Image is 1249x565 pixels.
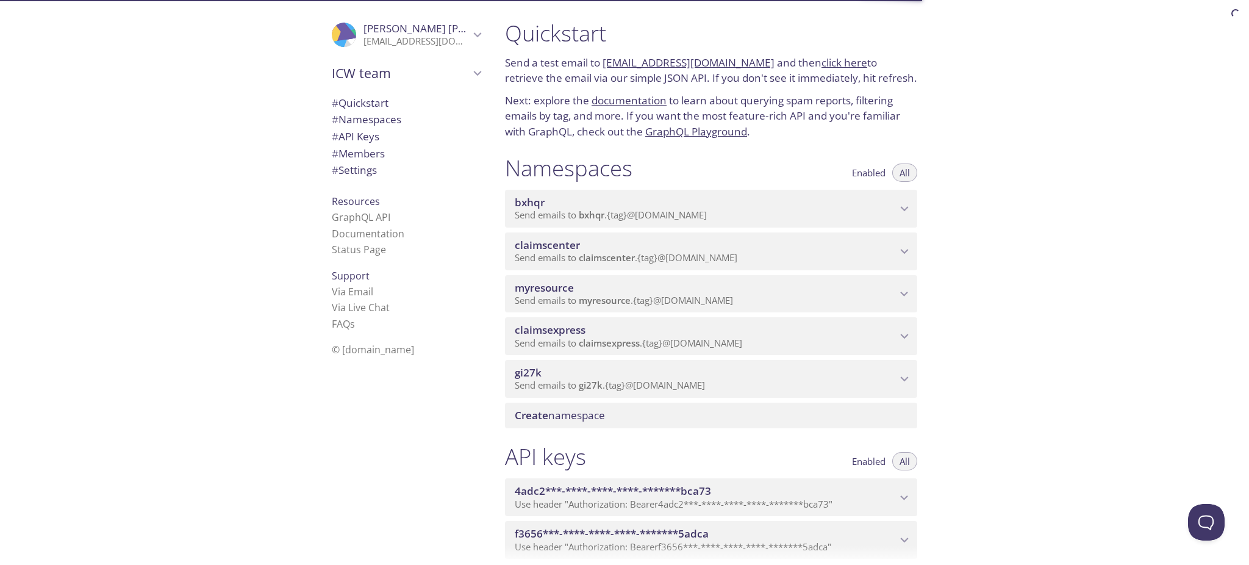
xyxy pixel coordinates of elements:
span: Namespaces [332,112,401,126]
div: Create namespace [505,403,917,428]
button: Enabled [845,164,893,182]
span: Send emails to . {tag} @[DOMAIN_NAME] [515,337,742,349]
span: # [332,96,338,110]
p: [EMAIL_ADDRESS][DOMAIN_NAME] [363,35,470,48]
a: click here [821,56,867,70]
div: myresource namespace [505,275,917,313]
a: [EMAIL_ADDRESS][DOMAIN_NAME] [603,56,775,70]
div: Quickstart [322,95,490,112]
span: # [332,163,338,177]
button: Enabled [845,452,893,470]
div: API Keys [322,128,490,145]
span: # [332,146,338,160]
span: Send emails to . {tag} @[DOMAIN_NAME] [515,379,705,391]
div: Namespaces [322,111,490,128]
span: gi27k [515,365,542,380]
span: Members [332,146,385,160]
a: Status Page [332,243,386,256]
span: bxhqr [515,195,545,209]
a: GraphQL API [332,211,390,224]
span: Send emails to . {tag} @[DOMAIN_NAME] [515,209,707,221]
h1: Quickstart [505,20,917,47]
span: gi27k [579,379,603,391]
h1: API keys [505,443,586,470]
div: ICW team [322,57,490,89]
div: gi27k namespace [505,360,917,398]
button: All [892,452,917,470]
span: claimsexpress [579,337,640,349]
a: FAQ [332,317,355,331]
span: Settings [332,163,377,177]
h1: Namespaces [505,154,632,182]
span: Resources [332,195,380,208]
span: namespace [515,408,605,422]
div: claimsexpress namespace [505,317,917,355]
span: Send emails to . {tag} @[DOMAIN_NAME] [515,251,737,264]
p: Send a test email to and then to retrieve the email via our simple JSON API. If you don't see it ... [505,55,917,86]
span: myresource [515,281,574,295]
span: Send emails to . {tag} @[DOMAIN_NAME] [515,294,733,306]
span: ICW team [332,65,470,82]
span: claimscenter [515,238,580,252]
div: claimscenter namespace [505,232,917,270]
span: Create [515,408,548,422]
span: Support [332,269,370,282]
a: GraphQL Playground [645,124,747,139]
span: claimscenter [579,251,635,264]
div: Members [322,145,490,162]
a: Via Email [332,285,373,298]
span: s [350,317,355,331]
div: Sreedhar nadipineni [322,15,490,55]
span: © [DOMAIN_NAME] [332,343,414,356]
span: [PERSON_NAME] [PERSON_NAME] [363,21,531,35]
span: bxhqr [579,209,604,221]
span: API Keys [332,129,379,143]
p: Next: explore the to learn about querying spam reports, filtering emails by tag, and more. If you... [505,93,917,140]
button: All [892,164,917,182]
iframe: Help Scout Beacon - Open [1188,504,1225,541]
div: Team Settings [322,162,490,179]
a: Documentation [332,227,404,240]
div: bxhqr namespace [505,190,917,228]
span: Quickstart [332,96,388,110]
a: documentation [592,93,667,107]
span: myresource [579,294,631,306]
a: Via Live Chat [332,301,390,314]
span: # [332,129,338,143]
span: claimsexpress [515,323,585,337]
span: # [332,112,338,126]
